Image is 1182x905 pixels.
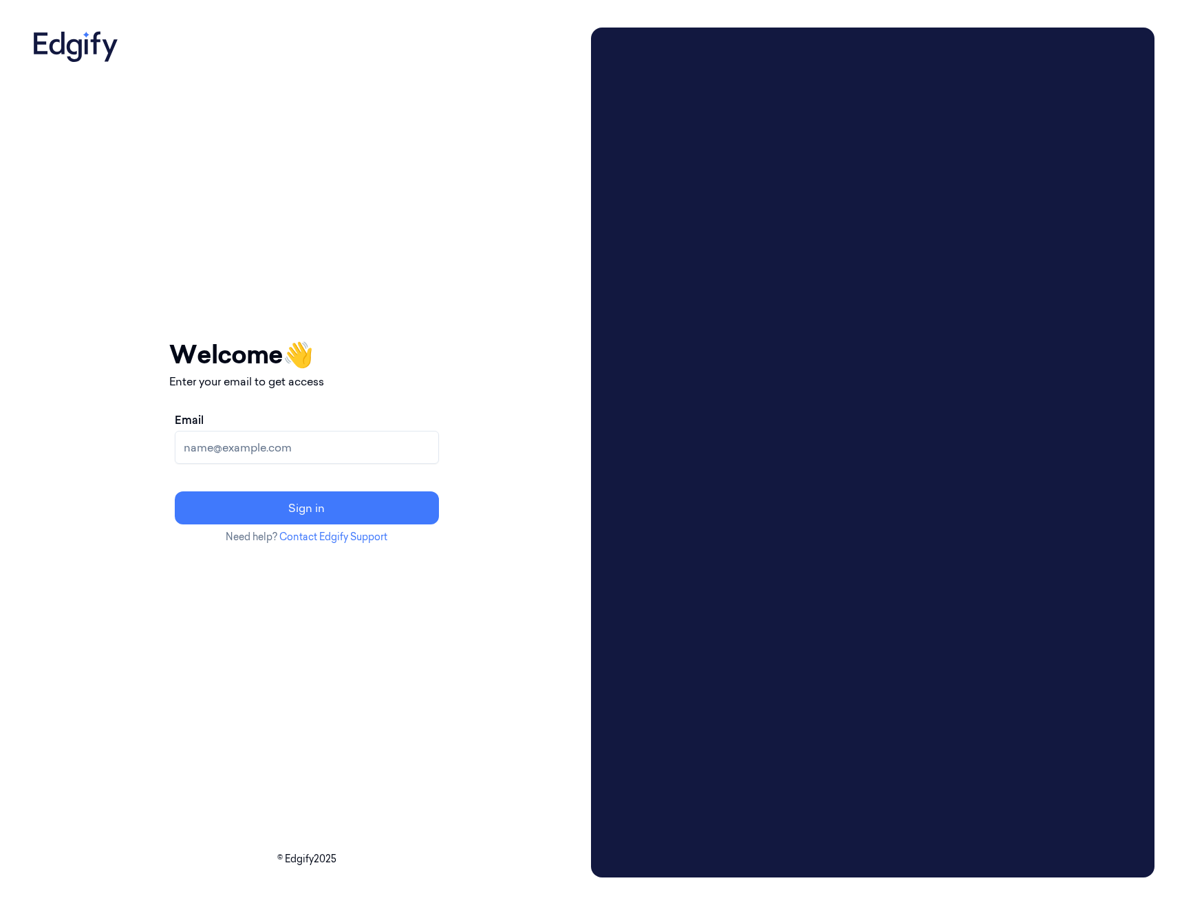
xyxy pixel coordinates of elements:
[169,530,444,544] p: Need help?
[28,852,585,866] p: © Edgify 2025
[169,373,444,390] p: Enter your email to get access
[175,491,439,524] button: Sign in
[279,531,387,543] a: Contact Edgify Support
[169,336,444,373] h1: Welcome 👋
[175,431,439,464] input: name@example.com
[175,412,204,428] label: Email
